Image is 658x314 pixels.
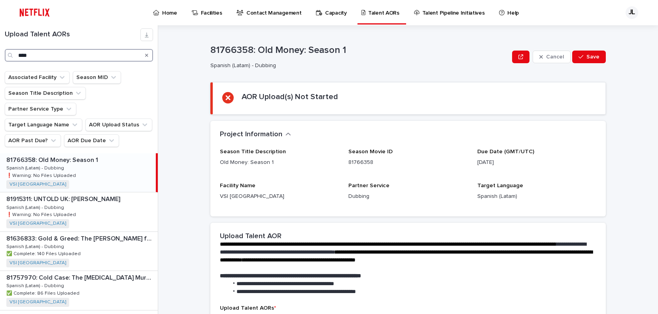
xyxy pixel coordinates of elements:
[242,92,338,102] h2: AOR Upload(s) Not Started
[9,260,66,266] a: VSI [GEOGRAPHIC_DATA]
[9,299,66,305] a: VSI [GEOGRAPHIC_DATA]
[220,192,339,201] p: VSI [GEOGRAPHIC_DATA]
[5,30,140,39] h1: Upload Talent AORs
[348,183,390,188] span: Partner Service
[5,71,70,84] button: Associated Facility
[220,130,291,139] button: Project Information
[64,134,119,147] button: AOR Due Date
[6,194,122,203] p: 81915311: UNTOLD UK: [PERSON_NAME]
[586,54,599,60] span: Save
[6,282,66,289] p: Spanish (Latam) - Dubbing
[220,149,286,154] span: Season Title Description
[477,192,596,201] p: Spanish (Latam)
[220,183,255,188] span: Facility Name
[220,232,282,241] h2: Upload Talent AOR
[626,6,638,19] div: JL
[6,171,78,179] p: ❗️Warning: No Files Uploaded
[5,134,61,147] button: AOR Past Due?
[210,45,509,56] p: 81766358: Old Money: Season 1
[16,5,53,21] img: ifQbXi3ZQGMSEF7WDB7W
[6,164,66,171] p: Spanish (Latam) - Dubbing
[348,149,393,154] span: Season Movie ID
[477,149,534,154] span: Due Date (GMT/UTC)
[6,203,66,211] p: Spanish (Latam) - Dubbing
[5,118,82,131] button: Target Language Name
[220,305,276,311] span: Upload Talent AORs
[546,54,564,60] span: Cancel
[85,118,152,131] button: AOR Upload Status
[210,62,506,69] p: Spanish (Latam) - Dubbing
[220,130,282,139] h2: Project Information
[73,71,121,84] button: Season MID
[6,243,66,250] p: Spanish (Latam) - Dubbing
[5,49,153,62] input: Search
[6,155,100,164] p: 81766358: Old Money: Season 1
[533,51,571,63] button: Cancel
[220,158,339,167] p: Old Money: Season 1
[9,182,66,187] a: VSI [GEOGRAPHIC_DATA]
[6,233,156,243] p: 81636833: Gold & Greed: The Hunt for Fenn's Treasure: Season 1
[477,183,523,188] span: Target Language
[6,289,81,296] p: ✅ Complete: 86 Files Uploaded
[5,87,86,100] button: Season Title Description
[477,158,596,167] p: [DATE]
[9,221,66,226] a: VSI [GEOGRAPHIC_DATA]
[348,158,467,167] p: 81766358
[6,211,78,218] p: ❗️Warning: No Files Uploaded
[5,103,76,115] button: Partner Service Type
[6,273,156,282] p: 81757970: Cold Case: The Tylenol Murders: Season 1
[348,192,467,201] p: Dubbing
[572,51,606,63] button: Save
[6,250,82,257] p: ✅ Complete: 140 Files Uploaded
